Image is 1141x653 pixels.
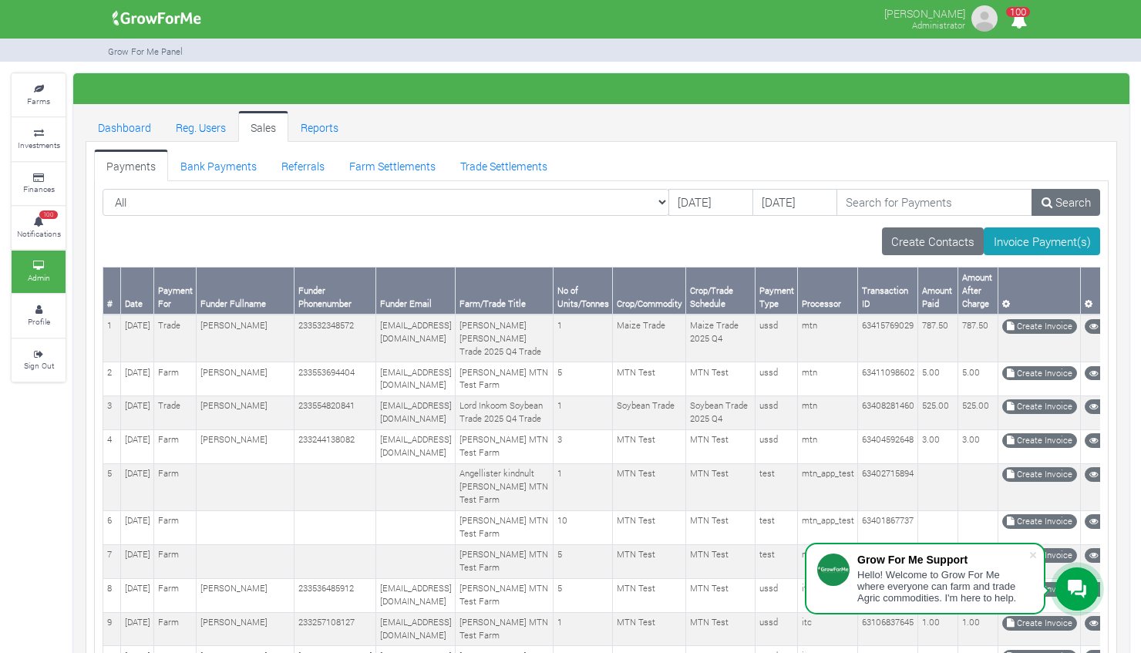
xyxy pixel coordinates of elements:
td: 233536485912 [295,578,376,612]
td: 1.00 [958,612,998,646]
td: 1.00 [918,612,958,646]
td: [DATE] [121,463,154,510]
td: [PERSON_NAME] [197,612,295,646]
td: [PERSON_NAME] MTN Test Farm [456,510,554,544]
small: Grow For Me Panel [108,45,183,57]
td: ussd [756,429,798,463]
td: mtn_app_test [798,510,858,544]
a: Farms [12,74,66,116]
td: 4 [103,429,121,463]
td: 10 [554,510,613,544]
td: Farm [154,362,197,396]
td: Lord Inkoom Soybean Trade 2025 Q4 Trade [456,396,554,429]
td: mtn [798,315,858,362]
td: ussd [756,315,798,362]
input: Search for Payments [836,189,1033,217]
td: test [756,510,798,544]
td: [EMAIL_ADDRESS][DOMAIN_NAME] [376,362,456,396]
span: 100 [1006,7,1030,17]
td: [EMAIL_ADDRESS][DOMAIN_NAME] [376,429,456,463]
td: 3 [554,429,613,463]
td: ussd [756,612,798,646]
small: Administrator [912,19,965,31]
a: Create Invoice [1002,319,1077,334]
td: test [756,544,798,578]
a: Funder [1085,399,1132,414]
td: 3 [103,396,121,429]
td: 63106837645 [858,612,918,646]
td: itc [798,578,858,612]
th: Funder Phonenumber [295,268,376,315]
td: [DATE] [121,510,154,544]
td: 3.00 [918,429,958,463]
td: MTN Test [686,429,756,463]
td: [EMAIL_ADDRESS][DOMAIN_NAME] [376,396,456,429]
img: growforme image [107,3,207,34]
td: mtn_app_test [798,544,858,578]
a: Farm Settlements [337,150,448,180]
td: [PERSON_NAME] [197,315,295,362]
small: Farms [27,96,50,106]
a: Admin [12,251,66,293]
td: Farm [154,578,197,612]
td: 787.50 [958,315,998,362]
a: Search [1032,189,1100,217]
th: Payment Type [756,268,798,315]
td: [DATE] [121,315,154,362]
a: Funder [1085,319,1132,334]
th: # [103,268,121,315]
a: Payments [94,150,168,180]
span: 100 [39,210,58,220]
td: test [756,463,798,510]
td: 5 [554,362,613,396]
td: MTN Test [686,510,756,544]
td: MTN Test [686,612,756,646]
td: ussd [756,396,798,429]
td: MTN Test [686,578,756,612]
td: [EMAIL_ADDRESS][DOMAIN_NAME] [376,578,456,612]
a: Referrals [269,150,337,180]
div: Grow For Me Support [857,554,1028,566]
td: 233257108127 [295,612,376,646]
td: Soybean Trade 2025 Q4 [686,396,756,429]
a: Trade Settlements [448,150,560,180]
a: Profile [12,295,66,337]
td: 7 [103,544,121,578]
th: Transaction ID [858,268,918,315]
small: Finances [23,183,55,194]
td: [DATE] [121,578,154,612]
div: Hello! Welcome to Grow For Me where everyone can farm and trade Agric commodities. I'm here to help. [857,569,1028,604]
td: ussd [756,362,798,396]
td: MTN Test [613,429,686,463]
td: 525.00 [918,396,958,429]
p: [PERSON_NAME] [884,3,965,22]
td: 1 [554,396,613,429]
td: MTN Test [613,362,686,396]
a: Funder [1085,467,1132,482]
th: Crop/Commodity [613,268,686,315]
td: 5.00 [918,362,958,396]
td: mtn [798,429,858,463]
input: DD/MM/YYYY [752,189,837,217]
td: Farm [154,463,197,510]
td: [PERSON_NAME] [PERSON_NAME] Trade 2025 Q4 Trade [456,315,554,362]
th: Amount After Charge [958,268,998,315]
td: 3.00 [958,429,998,463]
td: 63408281460 [858,396,918,429]
td: 9 [103,612,121,646]
td: MTN Test [613,612,686,646]
a: Create Invoice [1002,433,1077,448]
a: Dashboard [86,111,163,142]
td: mtn_app_test [798,463,858,510]
td: 787.50 [918,315,958,362]
th: Date [121,268,154,315]
td: Trade [154,396,197,429]
td: 5 [103,463,121,510]
td: 1 [554,612,613,646]
td: MTN Test [613,510,686,544]
td: 2 [103,362,121,396]
small: Admin [28,272,50,283]
a: 100 [1004,15,1034,29]
td: [EMAIL_ADDRESS][DOMAIN_NAME] [376,315,456,362]
td: 8 [103,578,121,612]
